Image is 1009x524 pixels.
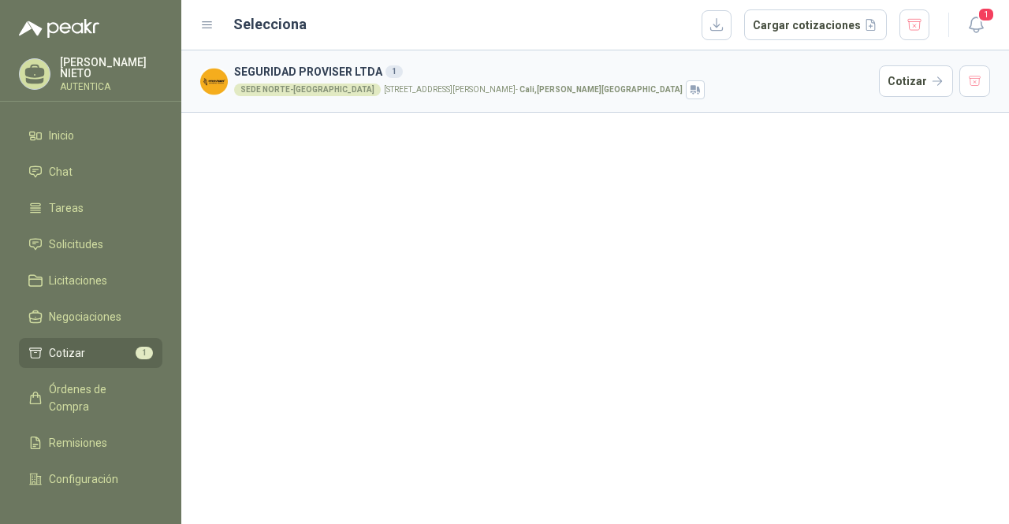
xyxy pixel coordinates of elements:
[19,121,162,151] a: Inicio
[60,82,162,91] p: AUTENTICA
[49,163,73,180] span: Chat
[49,199,84,217] span: Tareas
[60,57,162,79] p: [PERSON_NAME] NIETO
[19,338,162,368] a: Cotizar1
[49,236,103,253] span: Solicitudes
[962,11,990,39] button: 1
[49,344,85,362] span: Cotizar
[384,86,683,94] p: [STREET_ADDRESS][PERSON_NAME] -
[49,470,118,488] span: Configuración
[19,229,162,259] a: Solicitudes
[977,7,995,22] span: 1
[233,13,307,35] h2: Selecciona
[136,347,153,359] span: 1
[744,9,887,41] button: Cargar cotizaciones
[19,374,162,422] a: Órdenes de Compra
[200,68,228,95] img: Company Logo
[49,127,74,144] span: Inicio
[234,84,381,96] div: SEDE NORTE-[GEOGRAPHIC_DATA]
[49,272,107,289] span: Licitaciones
[879,65,953,97] button: Cotizar
[234,63,873,80] h3: SEGURIDAD PROVISER LTDA
[19,428,162,458] a: Remisiones
[49,308,121,325] span: Negociaciones
[19,302,162,332] a: Negociaciones
[385,65,403,78] div: 1
[49,434,107,452] span: Remisiones
[519,85,683,94] strong: Cali , [PERSON_NAME][GEOGRAPHIC_DATA]
[19,266,162,295] a: Licitaciones
[19,464,162,494] a: Configuración
[19,193,162,223] a: Tareas
[49,381,147,415] span: Órdenes de Compra
[19,157,162,187] a: Chat
[19,19,99,38] img: Logo peakr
